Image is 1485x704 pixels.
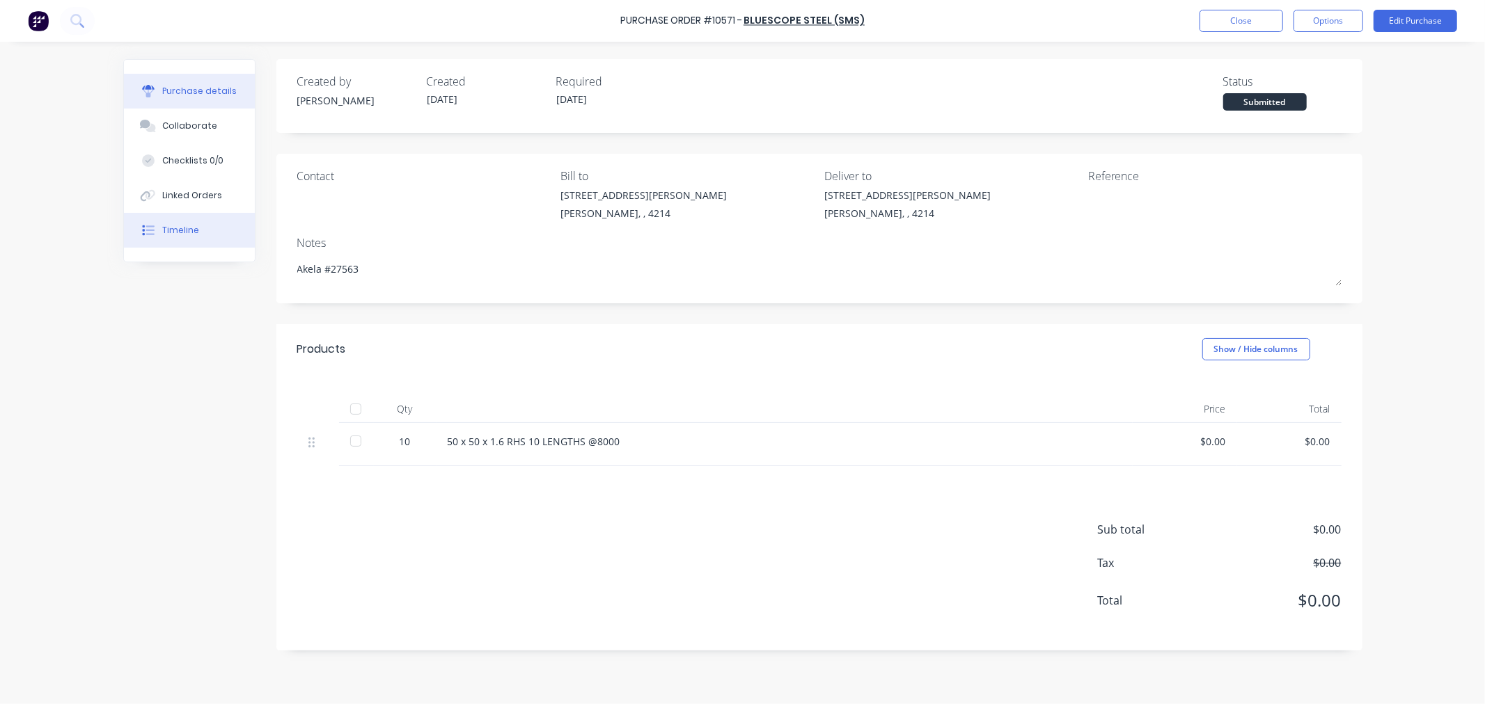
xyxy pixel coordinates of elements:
[556,73,675,90] div: Required
[124,74,255,109] button: Purchase details
[560,188,727,202] div: [STREET_ADDRESS][PERSON_NAME]
[1294,10,1363,32] button: Options
[124,109,255,143] button: Collaborate
[1133,395,1237,423] div: Price
[124,178,255,213] button: Linked Orders
[824,188,991,202] div: [STREET_ADDRESS][PERSON_NAME]
[620,14,742,29] div: Purchase Order #10571 -
[1202,588,1342,613] span: $0.00
[824,206,991,221] div: [PERSON_NAME], , 4214
[1088,168,1342,184] div: Reference
[374,395,437,423] div: Qty
[1223,93,1307,111] div: Submitted
[1202,521,1342,538] span: $0.00
[124,213,255,248] button: Timeline
[297,341,346,358] div: Products
[1374,10,1457,32] button: Edit Purchase
[1237,395,1342,423] div: Total
[162,189,222,202] div: Linked Orders
[297,168,551,184] div: Contact
[1098,592,1202,609] span: Total
[1098,521,1202,538] span: Sub total
[824,168,1078,184] div: Deliver to
[560,206,727,221] div: [PERSON_NAME], , 4214
[1202,554,1342,571] span: $0.00
[162,224,199,237] div: Timeline
[744,14,865,28] a: Bluescope Steel (Sms)
[124,143,255,178] button: Checklists 0/0
[1144,434,1226,449] div: $0.00
[297,234,1342,251] div: Notes
[1248,434,1330,449] div: $0.00
[297,73,416,90] div: Created by
[162,154,223,167] div: Checklists 0/0
[162,85,237,97] div: Purchase details
[162,120,217,132] div: Collaborate
[560,168,814,184] div: Bill to
[297,93,416,108] div: [PERSON_NAME]
[1202,338,1310,360] button: Show / Hide columns
[427,73,545,90] div: Created
[28,10,49,31] img: Factory
[297,255,1342,286] textarea: Akela #27563
[1223,73,1342,90] div: Status
[448,434,1122,449] div: 50 x 50 x 1.6 RHS 10 LENGTHS @8000
[1098,554,1202,571] span: Tax
[385,434,425,449] div: 10
[1200,10,1283,32] button: Close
